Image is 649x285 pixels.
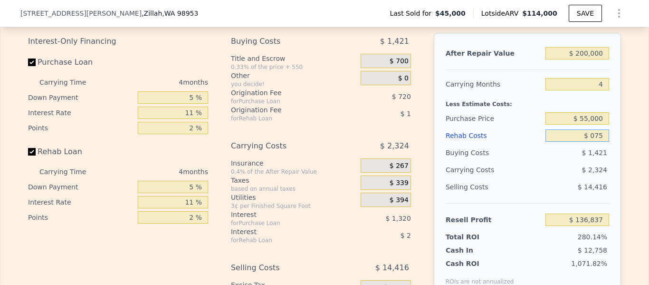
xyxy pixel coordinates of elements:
[39,75,101,90] div: Carrying Time
[231,176,357,185] div: Taxes
[385,215,410,222] span: $ 1,320
[28,210,134,225] div: Points
[380,138,409,155] span: $ 2,324
[569,5,602,22] button: SAVE
[28,54,134,71] label: Purchase Loan
[28,59,36,66] input: Purchase Loan
[446,259,514,268] div: Cash ROI
[582,166,607,174] span: $ 2,324
[105,75,208,90] div: 4 months
[231,88,337,98] div: Origination Fee
[105,164,208,179] div: 4 months
[446,161,505,178] div: Carrying Costs
[28,195,134,210] div: Interest Rate
[231,227,337,236] div: Interest
[231,80,357,88] div: you decide!
[28,120,134,136] div: Points
[28,143,134,160] label: Rehab Loan
[380,33,409,50] span: $ 1,421
[231,54,357,63] div: Title and Escrow
[401,232,411,239] span: $ 2
[610,4,629,23] button: Show Options
[446,144,542,161] div: Buying Costs
[28,148,36,156] input: Rehab Loan
[446,232,505,242] div: Total ROI
[231,63,357,71] div: 0.33% of the price + 550
[446,110,542,127] div: Purchase Price
[390,179,409,187] span: $ 339
[578,233,607,241] span: 280.14%
[231,71,357,80] div: Other
[28,105,134,120] div: Interest Rate
[522,10,557,17] span: $114,000
[231,98,337,105] div: for Purchase Loan
[446,178,542,196] div: Selling Costs
[446,211,542,228] div: Resell Profit
[28,179,134,195] div: Down Payment
[446,93,609,110] div: Less Estimate Costs:
[578,183,607,191] span: $ 14,416
[231,193,357,202] div: Utilities
[231,202,357,210] div: 3¢ per Finished Square Foot
[375,259,409,276] span: $ 14,416
[446,45,542,62] div: After Repair Value
[231,185,357,193] div: based on annual taxes
[390,9,435,18] span: Last Sold for
[231,158,357,168] div: Insurance
[390,196,409,205] span: $ 394
[142,9,198,18] span: , Zillah
[390,162,409,170] span: $ 267
[231,115,337,122] div: for Rehab Loan
[162,10,198,17] span: , WA 98953
[571,260,607,267] span: 1,071.82%
[446,127,542,144] div: Rehab Costs
[231,219,337,227] div: for Purchase Loan
[20,9,142,18] span: [STREET_ADDRESS][PERSON_NAME]
[231,210,337,219] div: Interest
[28,33,208,50] div: Interest-Only Financing
[231,168,357,176] div: 0.4% of the After Repair Value
[231,236,337,244] div: for Rehab Loan
[578,246,607,254] span: $ 12,758
[398,74,409,83] span: $ 0
[401,110,411,118] span: $ 1
[231,138,337,155] div: Carrying Costs
[28,90,134,105] div: Down Payment
[390,57,409,66] span: $ 700
[392,93,411,100] span: $ 720
[435,9,466,18] span: $45,000
[39,164,101,179] div: Carrying Time
[231,105,337,115] div: Origination Fee
[481,9,522,18] span: Lotside ARV
[446,246,505,255] div: Cash In
[231,259,337,276] div: Selling Costs
[582,149,607,157] span: $ 1,421
[446,76,542,93] div: Carrying Months
[231,33,337,50] div: Buying Costs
